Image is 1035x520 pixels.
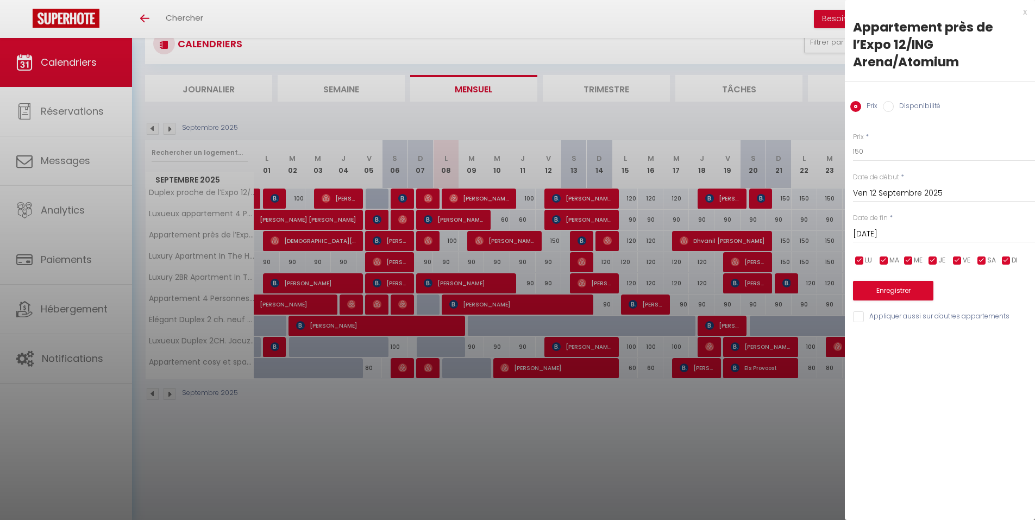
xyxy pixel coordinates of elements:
div: x [845,5,1027,18]
span: LU [865,255,872,266]
label: Date de début [853,172,899,183]
button: Ouvrir le widget de chat LiveChat [9,4,41,37]
span: ME [914,255,923,266]
span: MA [889,255,899,266]
span: SA [987,255,996,266]
span: DI [1012,255,1018,266]
span: JE [938,255,945,266]
label: Prix [853,132,864,142]
label: Prix [861,101,877,113]
label: Date de fin [853,213,888,223]
button: Enregistrer [853,281,933,300]
label: Disponibilité [894,101,940,113]
div: Appartement près de l’Expo 12/ING Arena/Atomium [853,18,1027,71]
span: VE [963,255,970,266]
